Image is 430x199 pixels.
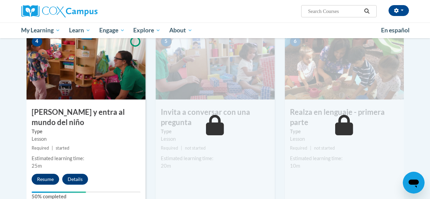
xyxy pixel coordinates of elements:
span: not started [185,146,206,151]
button: Details [62,174,88,185]
div: Estimated learning time: [32,155,140,162]
h3: Realza en lenguaje - primera parte [285,107,404,128]
span: Required [161,146,178,151]
h3: [PERSON_NAME] y entra al mundo del niño [27,107,145,128]
span: 6 [290,36,301,47]
button: Account Settings [389,5,409,16]
iframe: Botón para iniciar la ventana de mensajería [403,172,425,194]
span: 5 [161,36,172,47]
span: About [169,26,192,34]
div: Your progress [32,192,86,193]
a: Engage [95,22,129,38]
span: | [310,146,311,151]
input: Search Courses [307,7,362,15]
span: | [181,146,182,151]
a: About [165,22,197,38]
span: 20m [161,163,171,169]
span: 4 [32,36,42,47]
button: Resume [32,174,59,185]
span: Required [32,146,49,151]
span: 10m [290,163,300,169]
a: Explore [129,22,165,38]
div: Estimated learning time: [161,155,270,162]
span: My Learning [21,26,60,34]
span: Engage [99,26,125,34]
button: Search [362,7,372,15]
a: My Learning [17,22,65,38]
span: started [56,146,69,151]
span: Learn [69,26,90,34]
label: Type [290,128,399,135]
img: Course Image [156,31,275,99]
a: Learn [65,22,95,38]
span: Explore [133,26,160,34]
label: Type [161,128,270,135]
img: Course Image [285,31,404,99]
div: Estimated learning time: [290,155,399,162]
div: Lesson [290,135,399,143]
a: Cox Campus [21,5,144,17]
div: Lesson [161,135,270,143]
img: Course Image [27,31,145,99]
span: | [52,146,53,151]
img: Cox Campus [21,5,98,17]
span: not started [314,146,335,151]
span: En español [381,27,410,34]
div: Lesson [32,135,140,143]
a: En español [377,23,414,37]
span: 25m [32,163,42,169]
div: Main menu [16,22,414,38]
span: Required [290,146,307,151]
h3: Invita a conversar con una pregunta [156,107,275,128]
label: Type [32,128,140,135]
